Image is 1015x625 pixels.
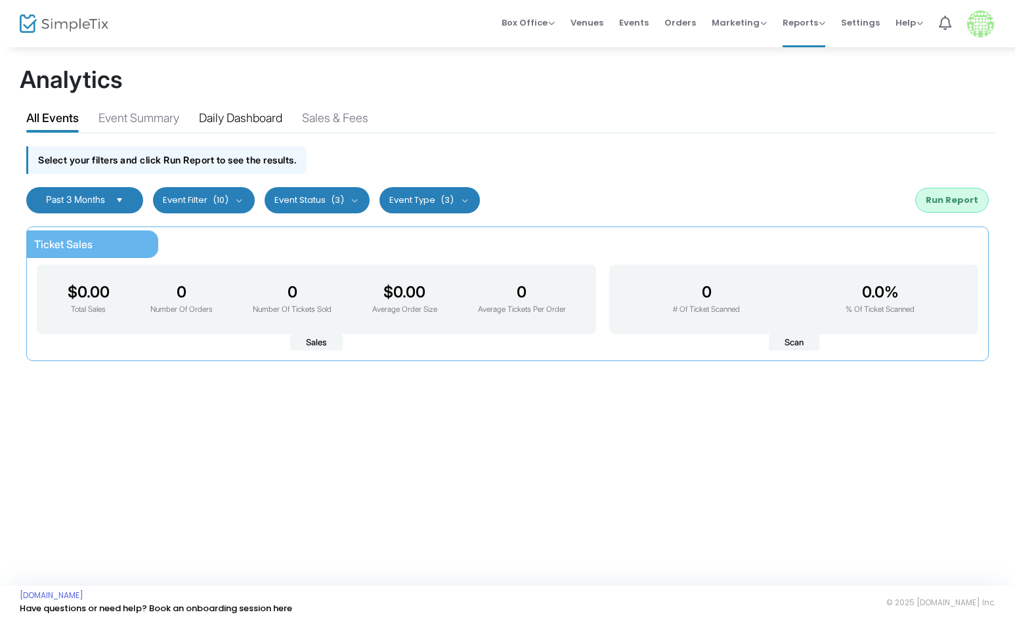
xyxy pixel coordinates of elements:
a: Have questions or need help? Book an onboarding session here [20,602,292,614]
p: Number Of Tickets Sold [253,304,332,316]
span: Box Office [502,16,555,29]
h3: 0 [150,283,213,301]
div: Daily Dashboard [199,109,282,132]
h3: 0.0% [846,283,915,301]
button: Event Status(3) [265,187,370,213]
span: (3) [331,195,344,205]
a: [DOMAIN_NAME] [20,590,83,601]
button: Event Type(3) [379,187,480,213]
span: Marketing [712,16,767,29]
button: Event Filter(10) [153,187,255,213]
span: Sales [290,334,343,351]
span: (10) [213,195,228,205]
p: Total Sales [68,304,110,316]
span: Ticket Sales [34,238,93,251]
p: % Of Ticket Scanned [846,304,915,316]
h3: 0 [673,283,740,301]
span: Orders [664,6,696,39]
span: (3) [441,195,454,205]
span: Events [619,6,649,39]
div: Sales & Fees [302,109,368,132]
span: Venues [571,6,603,39]
span: Reports [783,16,825,29]
p: Average Order Size [372,304,437,316]
div: All Events [26,109,79,132]
button: Run Report [915,188,989,213]
p: Average Tickets Per Order [478,304,566,316]
span: Past 3 Months [46,194,105,205]
span: Settings [841,6,880,39]
p: # Of Ticket Scanned [673,304,740,316]
h1: Analytics [20,66,995,94]
p: Number Of Orders [150,304,213,316]
h3: 0 [478,283,566,301]
span: Scan [769,334,819,351]
h3: 0 [253,283,332,301]
button: Select [110,195,129,205]
h3: $0.00 [372,283,437,301]
div: Select your filters and click Run Report to see the results. [26,146,307,173]
span: © 2025 [DOMAIN_NAME] Inc. [886,597,995,608]
h3: $0.00 [68,283,110,301]
div: Event Summary [98,109,179,132]
span: Help [896,16,923,29]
